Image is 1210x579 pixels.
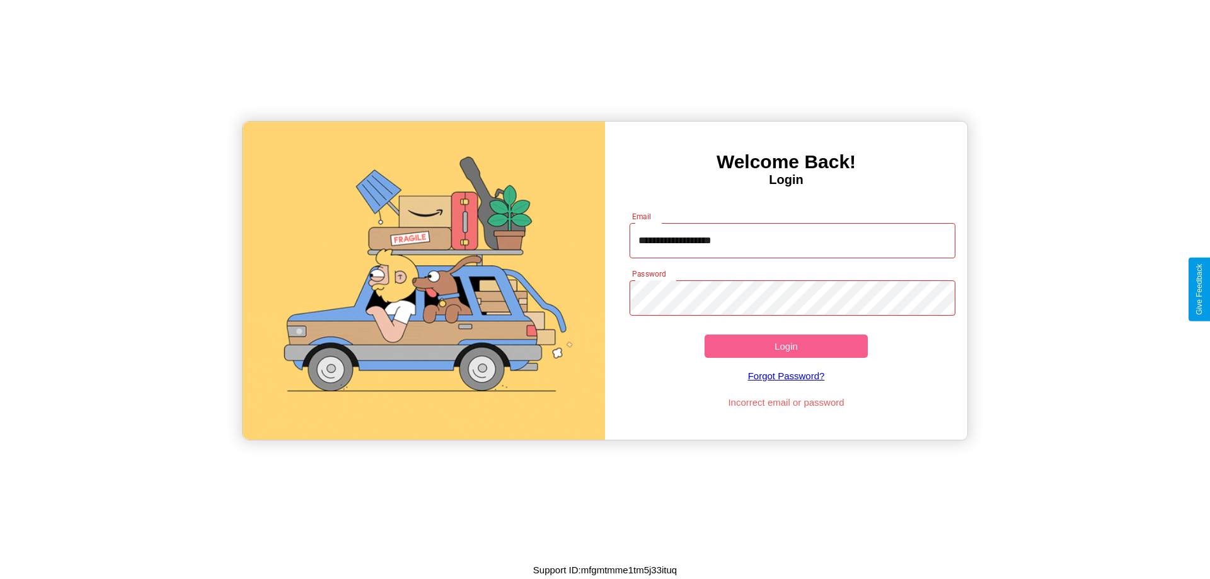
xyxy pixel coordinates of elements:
[605,173,967,187] h4: Login
[533,561,677,578] p: Support ID: mfgmtmme1tm5j33ituq
[632,268,665,279] label: Password
[705,335,868,358] button: Login
[623,358,950,394] a: Forgot Password?
[605,151,967,173] h3: Welcome Back!
[243,122,605,440] img: gif
[623,394,950,411] p: Incorrect email or password
[1195,264,1204,315] div: Give Feedback
[632,211,652,222] label: Email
